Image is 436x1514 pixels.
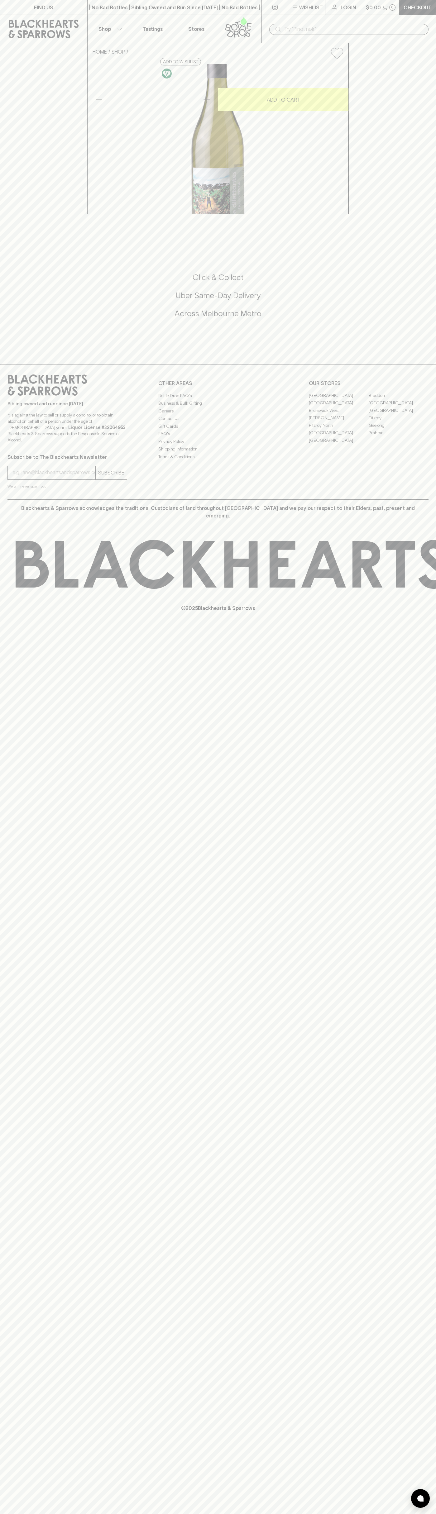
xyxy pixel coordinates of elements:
[143,25,163,33] p: Tastings
[7,483,127,489] p: We will never spam you
[309,437,369,444] a: [GEOGRAPHIC_DATA]
[7,308,429,319] h5: Across Melbourne Metro
[7,412,127,443] p: It is against the law to sell or supply alcohol to, or to obtain alcohol on behalf of a person un...
[404,4,432,11] p: Checkout
[160,58,201,65] button: Add to wishlist
[158,392,278,399] a: Bottle Drop FAQ's
[369,414,429,422] a: Fitzroy
[328,45,346,61] button: Add to wishlist
[309,429,369,437] a: [GEOGRAPHIC_DATA]
[366,4,381,11] p: $0.00
[12,504,424,519] p: Blackhearts & Sparrows acknowledges the traditional Custodians of land throughout [GEOGRAPHIC_DAT...
[158,379,278,387] p: OTHER AREAS
[98,469,124,476] p: SUBSCRIBE
[369,407,429,414] a: [GEOGRAPHIC_DATA]
[158,415,278,422] a: Contact Us
[96,466,127,479] button: SUBSCRIBE
[7,272,429,283] h5: Click & Collect
[341,4,356,11] p: Login
[131,15,175,43] a: Tastings
[417,1495,424,1502] img: bubble-icon
[158,430,278,438] a: FAQ's
[7,290,429,301] h5: Uber Same-Day Delivery
[158,453,278,460] a: Terms & Conditions
[160,67,173,80] a: Made without the use of any animal products.
[309,414,369,422] a: [PERSON_NAME]
[369,422,429,429] a: Geelong
[7,453,127,461] p: Subscribe to The Blackhearts Newsletter
[112,49,125,55] a: SHOP
[369,399,429,407] a: [GEOGRAPHIC_DATA]
[88,15,131,43] button: Shop
[162,69,172,79] img: Vegan
[299,4,323,11] p: Wishlist
[34,4,53,11] p: FIND US
[369,429,429,437] a: Prahran
[309,422,369,429] a: Fitzroy North
[309,392,369,399] a: [GEOGRAPHIC_DATA]
[158,400,278,407] a: Business & Bulk Gifting
[218,88,348,111] button: ADD TO CART
[309,407,369,414] a: Brunswick West
[98,25,111,33] p: Shop
[309,379,429,387] p: OUR STORES
[188,25,204,33] p: Stores
[369,392,429,399] a: Braddon
[158,407,278,415] a: Careers
[158,445,278,453] a: Shipping Information
[93,49,107,55] a: HOME
[267,96,300,103] p: ADD TO CART
[175,15,218,43] a: Stores
[88,64,348,214] img: 40954.png
[7,247,429,352] div: Call to action block
[158,438,278,445] a: Privacy Policy
[284,24,424,34] input: Try "Pinot noir"
[12,468,95,478] input: e.g. jane@blackheartsandsparrows.com.au
[309,399,369,407] a: [GEOGRAPHIC_DATA]
[391,6,394,9] p: 0
[7,401,127,407] p: Sibling owned and run since [DATE]
[158,422,278,430] a: Gift Cards
[68,425,126,430] strong: Liquor License #32064953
